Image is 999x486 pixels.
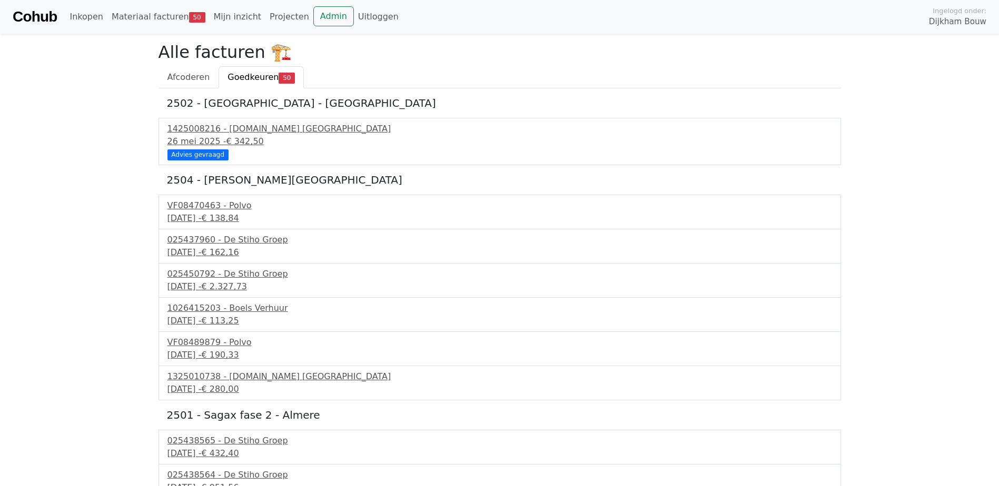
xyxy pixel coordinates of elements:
div: 025438564 - De Stiho Groep [167,469,832,481]
span: € 432,40 [201,448,239,458]
span: € 162,16 [201,247,239,257]
div: 1425008216 - [DOMAIN_NAME] [GEOGRAPHIC_DATA] [167,123,832,135]
a: Materiaal facturen50 [107,6,210,27]
a: Afcoderen [159,66,219,88]
span: € 280,00 [201,384,239,394]
div: VF08470463 - Polvo [167,199,832,212]
span: Dijkham Bouw [929,16,986,28]
h5: 2502 - [GEOGRAPHIC_DATA] - [GEOGRAPHIC_DATA] [167,97,833,109]
span: Goedkeuren [228,72,279,82]
a: Mijn inzicht [210,6,266,27]
div: [DATE] - [167,246,832,259]
div: 1026415203 - Boels Verhuur [167,302,832,315]
a: VF08489879 - Polvo[DATE] -€ 190,33 [167,336,832,361]
span: € 342,50 [226,136,263,146]
a: VF08470463 - Polvo[DATE] -€ 138,84 [167,199,832,225]
a: Cohub [13,4,57,29]
a: 1026415203 - Boels Verhuur[DATE] -€ 113,25 [167,302,832,327]
div: [DATE] - [167,383,832,396]
a: Uitloggen [354,6,403,27]
div: [DATE] - [167,212,832,225]
div: 025450792 - De Stiho Groep [167,268,832,280]
div: 26 mei 2025 - [167,135,832,148]
div: [DATE] - [167,280,832,293]
a: 025438565 - De Stiho Groep[DATE] -€ 432,40 [167,434,832,460]
div: 025438565 - De Stiho Groep [167,434,832,447]
div: [DATE] - [167,447,832,460]
div: Advies gevraagd [167,149,229,160]
a: Projecten [265,6,313,27]
div: VF08489879 - Polvo [167,336,832,349]
a: 1425008216 - [DOMAIN_NAME] [GEOGRAPHIC_DATA]26 mei 2025 -€ 342,50 Advies gevraagd [167,123,832,159]
h2: Alle facturen 🏗️ [159,42,841,62]
a: 1325010738 - [DOMAIN_NAME] [GEOGRAPHIC_DATA][DATE] -€ 280,00 [167,370,832,396]
span: 50 [189,12,205,23]
a: Goedkeuren50 [219,66,304,88]
a: 025437960 - De Stiho Groep[DATE] -€ 162,16 [167,234,832,259]
a: 025450792 - De Stiho Groep[DATE] -€ 2.327,73 [167,268,832,293]
a: Inkopen [65,6,107,27]
span: € 138,84 [201,213,239,223]
span: Ingelogd onder: [933,6,986,16]
span: € 2.327,73 [201,281,247,291]
span: € 113,25 [201,316,239,326]
span: € 190,33 [201,350,239,360]
div: 025437960 - De Stiho Groep [167,234,832,246]
h5: 2504 - [PERSON_NAME][GEOGRAPHIC_DATA] [167,174,833,186]
h5: 2501 - Sagax fase 2 - Almere [167,409,833,421]
span: 50 [279,73,295,83]
div: [DATE] - [167,349,832,361]
span: Afcoderen [167,72,210,82]
a: Admin [313,6,354,26]
div: 1325010738 - [DOMAIN_NAME] [GEOGRAPHIC_DATA] [167,370,832,383]
div: [DATE] - [167,315,832,327]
